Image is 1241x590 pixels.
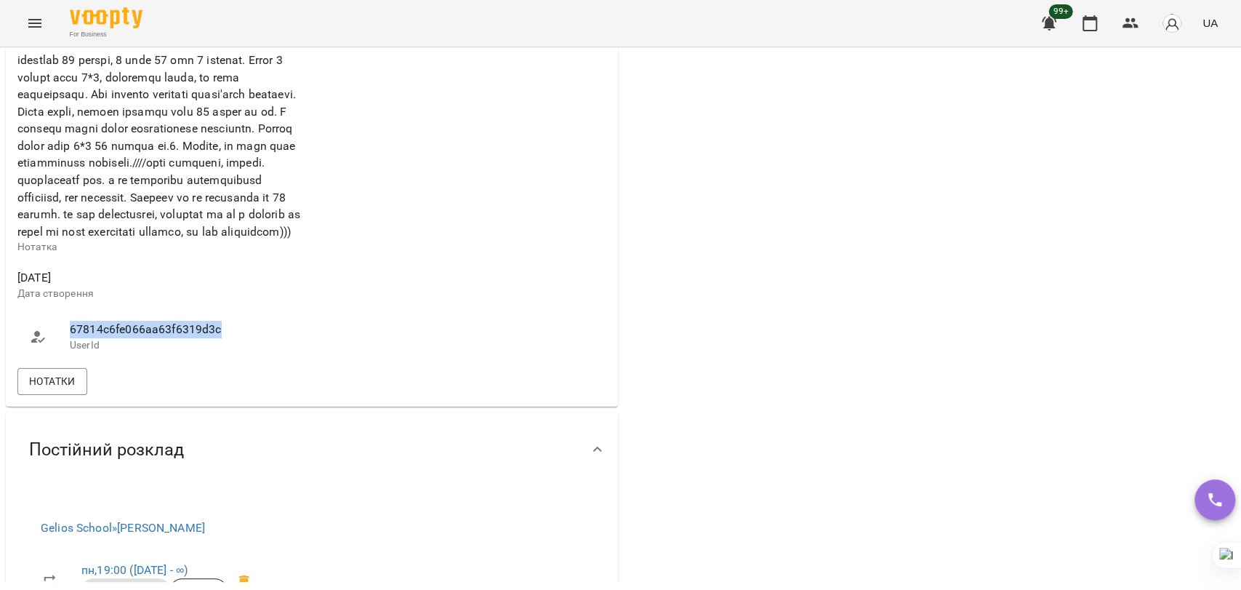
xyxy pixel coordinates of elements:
button: UA [1197,9,1224,36]
button: Menu [17,6,52,41]
span: UA [1202,15,1218,31]
span: Нотатки [29,372,76,390]
span: [DATE] [17,269,309,287]
a: пн,19:00 ([DATE] - ∞) [81,563,188,577]
img: Voopty Logo [70,7,142,28]
a: Gelios School»[PERSON_NAME] [41,521,205,535]
p: Нотатка [17,240,309,255]
span: Постійний розклад [29,439,184,461]
p: Дата створення [17,287,309,301]
span: For Business [70,30,142,39]
span: 67814c6fe066aa63f6319d3c [70,321,297,338]
img: avatar_s.png [1162,13,1182,33]
div: Постійний розклад [6,412,618,487]
p: UserId [70,338,297,353]
span: 99+ [1049,4,1073,19]
button: Нотатки [17,368,87,394]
